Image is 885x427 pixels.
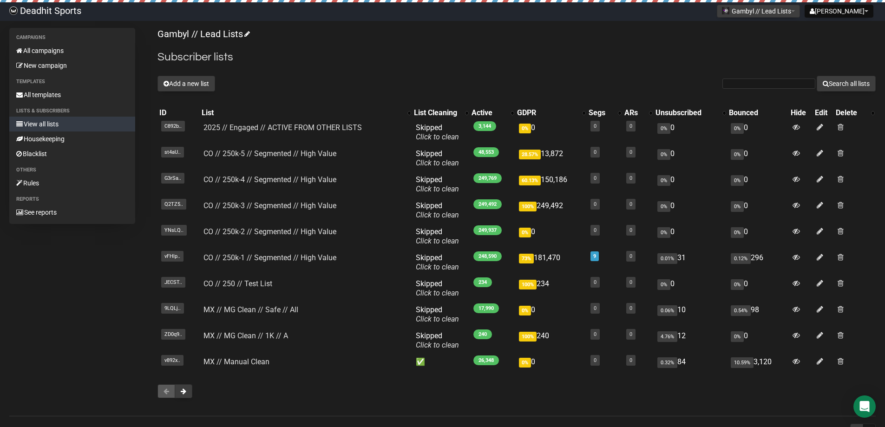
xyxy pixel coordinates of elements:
span: 249,492 [473,199,502,209]
a: Click to clean [416,210,459,219]
span: 26,348 [473,355,499,365]
a: 0 [594,123,597,129]
th: GDPR: No sort applied, activate to apply an ascending sort [515,106,587,119]
a: 0 [629,253,632,259]
th: List: No sort applied, activate to apply an ascending sort [200,106,412,119]
span: 60.13% [519,176,541,185]
td: 234 [515,276,587,302]
div: Bounced [729,108,787,118]
div: Open Intercom Messenger [853,395,876,418]
a: Rules [9,176,135,191]
th: ID: No sort applied, sorting is disabled [157,106,200,119]
button: Gambyl // Lead Lists [717,5,800,18]
th: Segs: No sort applied, activate to apply an ascending sort [587,106,623,119]
span: 0% [657,175,670,186]
div: Hide [791,108,811,118]
a: 2025 // Engaged // ACTIVE FROM OTHER LISTS [203,123,362,132]
button: [PERSON_NAME] [805,5,873,18]
a: Click to clean [416,341,459,349]
td: 249,492 [515,197,587,223]
span: Skipped [416,123,459,141]
span: 0.54% [731,305,751,316]
span: C892b.. [161,121,185,131]
span: 9LQLj.. [161,303,184,314]
a: MX // MG Clean // 1K // A [203,331,288,340]
th: Delete: No sort applied, activate to apply an ascending sort [834,106,876,119]
span: 0% [657,201,670,212]
a: 0 [594,331,597,337]
span: 248,590 [473,251,502,261]
a: CO // 250k-3 // Segmented // High Value [203,201,336,210]
a: New campaign [9,58,135,73]
td: 240 [515,328,587,354]
span: 17,990 [473,303,499,313]
a: Click to clean [416,184,459,193]
td: 84 [654,354,727,370]
span: 0.32% [657,357,677,368]
a: Click to clean [416,158,459,167]
a: Housekeeping [9,131,135,146]
td: 0 [654,145,727,171]
td: 0 [515,119,587,145]
div: Segs [589,108,613,118]
span: 3,144 [473,121,496,131]
a: Click to clean [416,263,459,271]
li: Reports [9,194,135,205]
span: 100% [519,280,537,289]
span: Skipped [416,201,459,219]
td: 10 [654,302,727,328]
a: 0 [594,227,597,233]
td: 0 [515,223,587,250]
td: 181,470 [515,250,587,276]
a: 0 [594,175,597,181]
td: ✅ [412,354,470,370]
span: Skipped [416,279,459,297]
li: Lists & subscribers [9,105,135,117]
th: Active: No sort applied, activate to apply an ascending sort [470,106,516,119]
span: 100% [519,202,537,211]
span: 0% [731,279,744,290]
span: 0% [731,227,744,238]
span: 4.76% [657,331,677,342]
span: ZD0q9.. [161,329,185,340]
span: 0.01% [657,253,677,264]
td: 150,186 [515,171,587,197]
div: GDPR [517,108,577,118]
span: vFHlp.. [161,251,184,262]
td: 12 [654,328,727,354]
td: 0 [654,276,727,302]
td: 31 [654,250,727,276]
span: st4aU.. [161,147,184,158]
span: YNsLQ.. [161,225,187,236]
a: Click to clean [416,132,459,141]
a: 0 [629,305,632,311]
span: 0% [731,201,744,212]
td: 0 [727,276,789,302]
td: 0 [727,171,789,197]
td: 0 [727,145,789,171]
a: Click to clean [416,289,459,297]
button: Add a new list [157,76,215,92]
div: Unsubscribed [656,108,717,118]
a: CO // 250k-4 // Segmented // High Value [203,175,336,184]
td: 296 [727,250,789,276]
span: G3rSa.. [161,173,184,184]
span: 28.57% [519,150,541,159]
div: Edit [815,108,832,118]
td: 98 [727,302,789,328]
span: Skipped [416,149,459,167]
th: ARs: No sort applied, activate to apply an ascending sort [623,106,654,119]
li: Templates [9,76,135,87]
div: Active [472,108,506,118]
span: 249,769 [473,173,502,183]
a: 0 [629,357,632,363]
span: 0% [519,306,531,315]
a: CO // 250k-2 // Segmented // High Value [203,227,336,236]
span: 73% [519,254,534,263]
li: Others [9,164,135,176]
span: 0.06% [657,305,677,316]
span: Skipped [416,227,459,245]
a: 0 [629,227,632,233]
td: 0 [654,171,727,197]
a: See reports [9,205,135,220]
